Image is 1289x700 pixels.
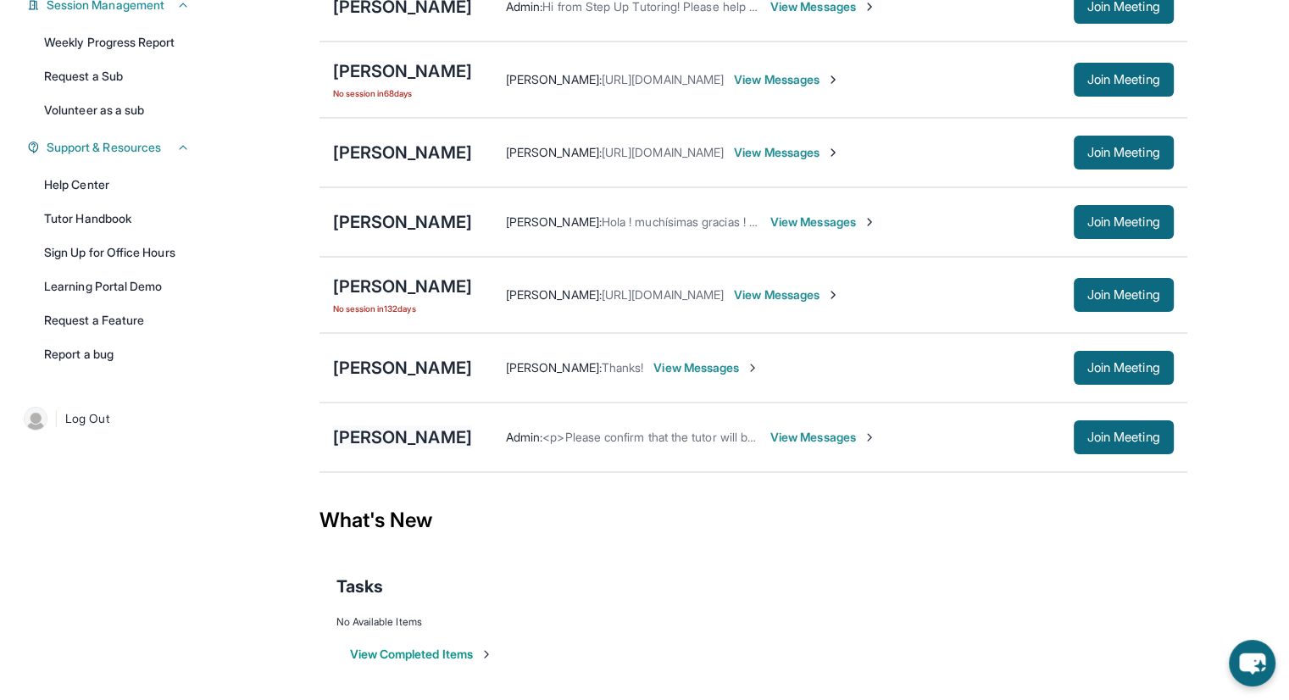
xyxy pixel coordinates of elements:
img: Chevron-Right [826,73,840,86]
span: No session in 132 days [333,302,472,315]
span: [PERSON_NAME] : [506,287,602,302]
img: Chevron-Right [746,361,759,375]
button: Join Meeting [1074,278,1174,312]
span: View Messages [770,214,876,231]
span: Thanks! [602,360,644,375]
button: View Completed Items [350,646,493,663]
span: <p>Please confirm that the tutor will be able to attend your first assigned meeting time before j... [542,430,1154,444]
span: [URL][DOMAIN_NAME] [602,72,724,86]
img: Chevron-Right [863,215,876,229]
div: [PERSON_NAME] [333,59,472,83]
span: Join Meeting [1087,290,1160,300]
button: Join Meeting [1074,420,1174,454]
span: View Messages [734,286,840,303]
span: Admin : [506,430,542,444]
span: View Messages [653,359,759,376]
div: No Available Items [336,615,1170,629]
a: Learning Portal Demo [34,271,200,302]
a: Request a Sub [34,61,200,92]
span: Join Meeting [1087,217,1160,227]
button: Join Meeting [1074,63,1174,97]
img: Chevron-Right [826,288,840,302]
a: Volunteer as a sub [34,95,200,125]
div: [PERSON_NAME] [333,275,472,298]
img: Chevron-Right [863,431,876,444]
button: Join Meeting [1074,136,1174,169]
span: Support & Resources [47,139,161,156]
span: [PERSON_NAME] : [506,214,602,229]
img: Chevron-Right [826,146,840,159]
a: Report a bug [34,339,200,369]
span: View Messages [770,429,876,446]
a: Request a Feature [34,305,200,336]
button: Support & Resources [40,139,190,156]
a: Help Center [34,169,200,200]
div: [PERSON_NAME] [333,356,472,380]
span: [URL][DOMAIN_NAME] [602,287,724,302]
button: chat-button [1229,640,1275,686]
button: Join Meeting [1074,351,1174,385]
div: [PERSON_NAME] [333,425,472,449]
span: Join Meeting [1087,75,1160,85]
span: [PERSON_NAME] : [506,72,602,86]
div: [PERSON_NAME] [333,141,472,164]
span: | [54,408,58,429]
img: user-img [24,407,47,431]
span: Log Out [65,410,109,427]
a: Weekly Progress Report [34,27,200,58]
div: [PERSON_NAME] [333,210,472,234]
span: View Messages [734,71,840,88]
span: Join Meeting [1087,363,1160,373]
span: Join Meeting [1087,2,1160,12]
a: Tutor Handbook [34,203,200,234]
button: Join Meeting [1074,205,1174,239]
span: Hola ! muchísimas gracias ! y que [DEMOGRAPHIC_DATA] le [PERSON_NAME] buena salud ! 🥰 [602,214,1112,229]
span: No session in 68 days [333,86,472,100]
span: Join Meeting [1087,432,1160,442]
span: Tasks [336,575,383,598]
span: Join Meeting [1087,147,1160,158]
span: [PERSON_NAME] : [506,145,602,159]
a: Sign Up for Office Hours [34,237,200,268]
span: [URL][DOMAIN_NAME] [602,145,724,159]
div: What's New [319,483,1187,558]
span: [PERSON_NAME] : [506,360,602,375]
a: |Log Out [17,400,200,437]
span: View Messages [734,144,840,161]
